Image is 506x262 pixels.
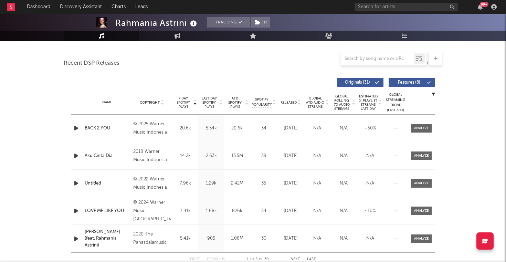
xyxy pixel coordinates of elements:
[200,235,222,242] div: 905
[200,125,222,132] div: 5.54k
[341,81,373,85] span: Originals ( 31 )
[85,208,130,214] a: LOVE ME LIKE YOU
[174,125,197,132] div: 20.6k
[85,153,130,159] a: Aku Cinta Dia
[174,96,192,109] span: 7 Day Spotify Plays
[332,125,355,132] div: N/A
[226,208,248,214] div: 826k
[279,208,302,214] div: [DATE]
[252,235,276,242] div: 30
[359,208,382,214] div: ~ 10 %
[478,4,483,10] button: 99+
[207,258,225,261] button: Previous
[226,153,248,159] div: 13.5M
[252,97,272,107] span: Spotify Popularity
[306,235,329,242] div: N/A
[133,148,171,164] div: 2018 Warner Music Indonesia
[207,17,250,28] button: Tracking
[359,94,378,111] span: Estimated % Playlist Streams Last Day
[355,3,458,11] input: Search for artists
[359,235,382,242] div: N/A
[226,180,248,187] div: 2.42M
[291,258,300,261] button: Next
[226,96,244,109] span: ATD Spotify Plays
[359,180,382,187] div: N/A
[332,153,355,159] div: N/A
[200,208,222,214] div: 1.68k
[306,180,329,187] div: N/A
[332,94,351,111] span: Global Rolling 7D Audio Streams
[359,153,382,159] div: N/A
[85,125,130,132] a: BACK 2 YOU
[393,81,425,85] span: Features ( 8 )
[341,56,414,62] input: Search by song name or URL
[200,153,222,159] div: 2.63k
[389,78,435,87] button: Features(8)
[250,258,254,261] span: to
[85,229,130,249] a: [PERSON_NAME] (feat. Rahmania Astrini)
[307,258,316,261] button: Last
[115,17,199,29] div: Rahmania Astrini
[281,101,297,105] span: Released
[85,100,130,105] div: Name
[359,125,382,132] div: ~ 50 %
[200,180,222,187] div: 1.29k
[385,92,406,113] div: Global Streaming Trend (Last 60D)
[332,180,355,187] div: N/A
[190,258,200,261] button: First
[306,96,325,109] span: Global ATD Audio Streams
[252,153,276,159] div: 39
[332,208,355,214] div: N/A
[480,2,488,7] div: 99 +
[306,153,329,159] div: N/A
[174,180,197,187] div: 7.96k
[226,125,248,132] div: 20.6k
[133,199,171,223] div: © 2024 Warner Music [GEOGRAPHIC_DATA]
[279,235,302,242] div: [DATE]
[174,235,197,242] div: 5.41k
[252,208,276,214] div: 34
[306,125,329,132] div: N/A
[332,235,355,242] div: N/A
[133,230,171,247] div: 2020 The Panasdalamusic
[259,258,263,261] span: of
[174,153,197,159] div: 14.2k
[140,101,160,105] span: Copyright
[252,125,276,132] div: 34
[279,180,302,187] div: [DATE]
[174,208,197,214] div: 7.91k
[279,125,302,132] div: [DATE]
[250,17,271,28] span: ( 1 )
[85,180,130,187] a: Untitled
[200,96,218,109] span: Last Day Spotify Plays
[337,78,383,87] button: Originals(31)
[252,180,276,187] div: 35
[226,235,248,242] div: 1.08M
[133,120,171,137] div: © 2025 Warner Music Indonesia
[279,153,302,159] div: [DATE]
[133,175,171,192] div: © 2022 Warner Music Indonesia
[306,208,329,214] div: N/A
[251,17,270,28] button: (1)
